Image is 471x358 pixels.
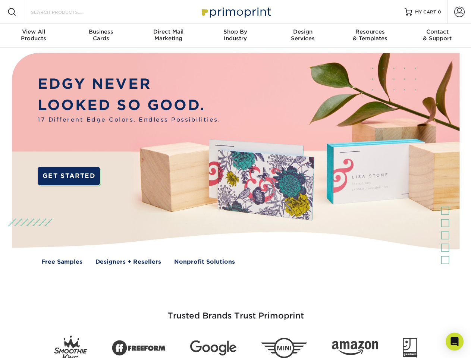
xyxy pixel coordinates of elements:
a: Free Samples [41,258,82,266]
a: Shop ByIndustry [202,24,269,48]
a: Resources& Templates [336,24,404,48]
a: DesignServices [269,24,336,48]
div: Services [269,28,336,42]
span: Resources [336,28,404,35]
span: Design [269,28,336,35]
img: Google [190,340,236,356]
p: EDGY NEVER [38,73,220,95]
img: Amazon [332,341,378,355]
a: Direct MailMarketing [135,24,202,48]
img: Primoprint [198,4,273,20]
a: Designers + Resellers [95,258,161,266]
p: LOOKED SO GOOD. [38,95,220,116]
a: BusinessCards [67,24,134,48]
div: & Templates [336,28,404,42]
span: Direct Mail [135,28,202,35]
img: Goodwill [403,338,417,358]
input: SEARCH PRODUCTS..... [30,7,103,16]
div: Open Intercom Messenger [446,333,464,351]
a: GET STARTED [38,167,100,185]
div: Industry [202,28,269,42]
span: Shop By [202,28,269,35]
h3: Trusted Brands Trust Primoprint [18,293,454,330]
div: & Support [404,28,471,42]
a: Nonprofit Solutions [174,258,235,266]
div: Cards [67,28,134,42]
span: Contact [404,28,471,35]
span: MY CART [415,9,436,15]
div: Marketing [135,28,202,42]
span: 17 Different Edge Colors. Endless Possibilities. [38,116,220,124]
a: Contact& Support [404,24,471,48]
span: Business [67,28,134,35]
span: 0 [438,9,441,15]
